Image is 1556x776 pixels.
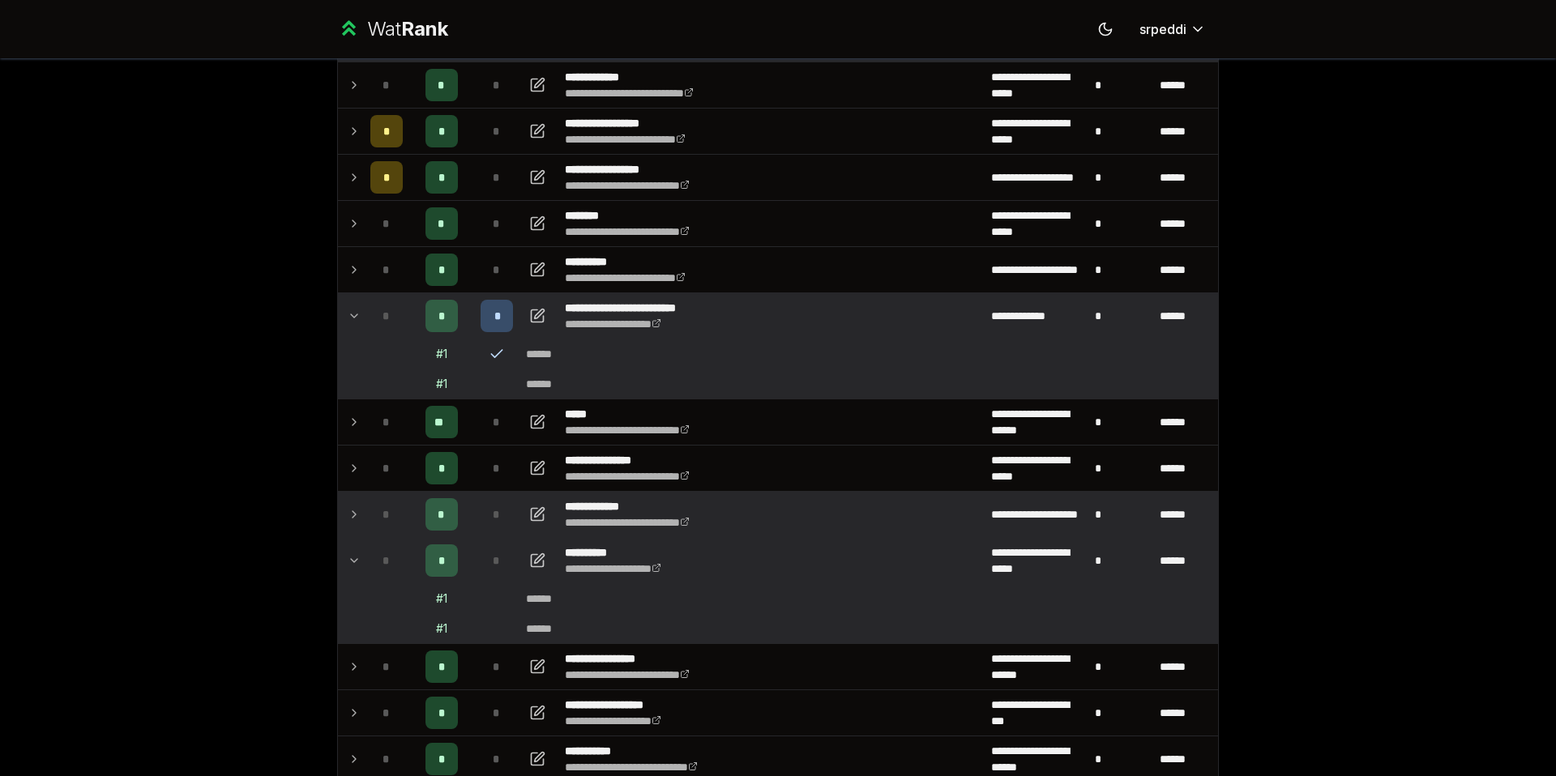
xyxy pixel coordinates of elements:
[401,17,448,41] span: Rank
[436,346,447,362] div: # 1
[436,376,447,392] div: # 1
[1139,19,1186,39] span: srpeddi
[1126,15,1219,44] button: srpeddi
[436,620,447,637] div: # 1
[367,16,448,42] div: Wat
[436,591,447,607] div: # 1
[337,16,448,42] a: WatRank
